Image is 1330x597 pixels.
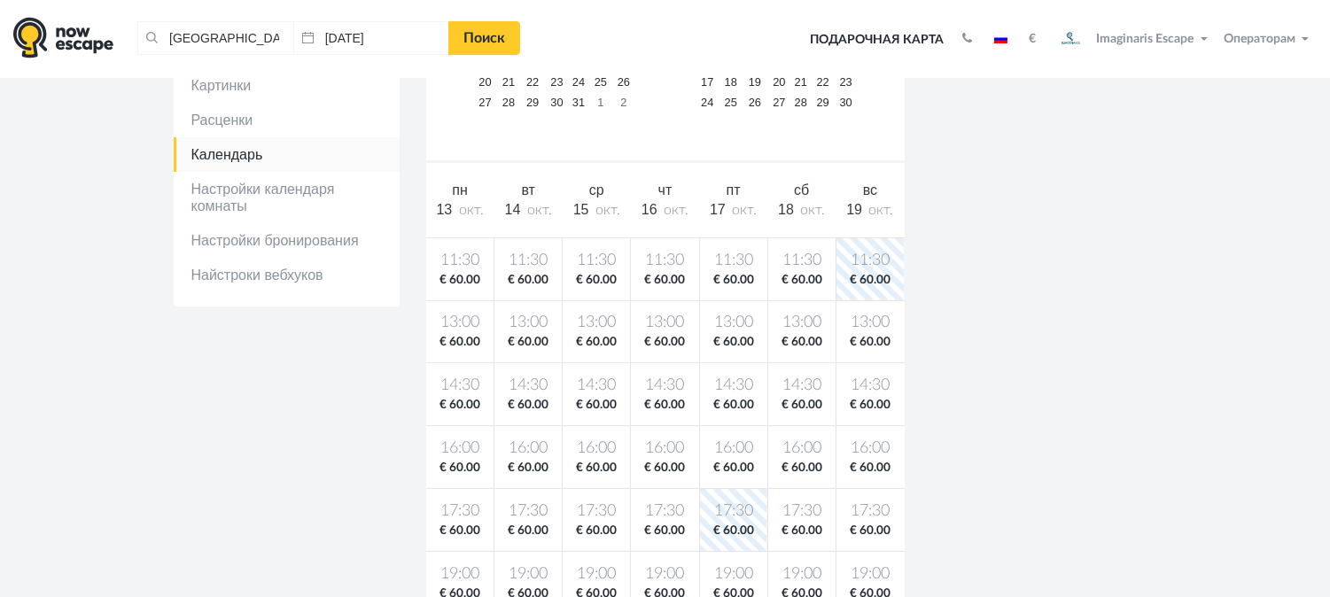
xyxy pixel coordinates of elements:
[772,523,832,539] span: € 60.00
[519,92,546,112] a: 29
[566,334,626,351] span: € 60.00
[742,72,768,92] a: 19
[498,397,558,414] span: € 60.00
[174,68,400,103] a: Картинки
[589,182,604,198] span: ср
[742,92,768,112] a: 26
[840,250,901,272] span: 11:30
[566,523,626,539] span: € 60.00
[498,272,558,289] span: € 60.00
[174,172,400,223] a: Настройки календаря комнаты
[634,397,695,414] span: € 60.00
[772,438,832,460] span: 16:00
[840,312,901,334] span: 13:00
[840,397,901,414] span: € 60.00
[768,72,790,92] a: 20
[519,72,546,92] a: 22
[498,500,558,523] span: 17:30
[174,223,400,258] a: Настройки бронирования
[835,92,858,112] a: 30
[634,563,695,585] span: 19:00
[840,563,901,585] span: 19:00
[704,563,764,585] span: 19:00
[566,375,626,397] span: 14:30
[595,203,620,217] span: окт.
[835,72,858,92] a: 23
[710,202,726,217] span: 17
[994,35,1007,43] img: ru.jpg
[704,438,764,460] span: 16:00
[704,375,764,397] span: 14:30
[768,92,790,112] a: 27
[704,500,764,523] span: 17:30
[772,397,832,414] span: € 60.00
[664,203,688,217] span: окт.
[794,182,809,198] span: сб
[498,523,558,539] span: € 60.00
[436,202,452,217] span: 13
[498,250,558,272] span: 11:30
[430,438,491,460] span: 16:00
[840,500,901,523] span: 17:30
[1049,21,1216,57] button: Imaginaris Escape
[573,202,589,217] span: 15
[566,397,626,414] span: € 60.00
[566,312,626,334] span: 13:00
[1029,33,1036,45] strong: €
[498,334,558,351] span: € 60.00
[430,500,491,523] span: 17:30
[704,460,764,477] span: € 60.00
[566,250,626,272] span: 11:30
[812,72,835,92] a: 22
[634,523,695,539] span: € 60.00
[566,500,626,523] span: 17:30
[566,438,626,460] span: 16:00
[568,92,589,112] a: 31
[790,72,812,92] a: 21
[566,460,626,477] span: € 60.00
[772,500,832,523] span: 17:30
[704,250,764,272] span: 11:30
[505,202,521,217] span: 14
[642,202,657,217] span: 16
[566,563,626,585] span: 19:00
[430,312,491,334] span: 13:00
[546,72,568,92] a: 23
[174,137,400,172] a: Календарь
[137,21,293,55] input: Город или название квеста
[1020,30,1045,48] button: €
[546,92,568,112] a: 30
[840,460,901,477] span: € 60.00
[869,203,894,217] span: окт.
[704,334,764,351] span: € 60.00
[521,182,534,198] span: вт
[472,92,497,112] a: 27
[498,72,520,92] a: 21
[772,563,832,585] span: 19:00
[430,375,491,397] span: 14:30
[704,523,764,539] span: € 60.00
[430,272,491,289] span: € 60.00
[589,92,612,112] a: 1
[498,438,558,460] span: 16:00
[790,92,812,112] a: 28
[1097,29,1194,45] span: Imaginaris Escape
[174,258,400,292] a: Найстроки вебхуков
[695,92,719,112] a: 24
[430,250,491,272] span: 11:30
[566,272,626,289] span: € 60.00
[452,182,468,198] span: пн
[498,375,558,397] span: 14:30
[13,17,113,58] img: logo
[612,92,635,112] a: 2
[498,312,558,334] span: 13:00
[695,72,719,92] a: 17
[772,312,832,334] span: 13:00
[634,375,695,397] span: 14:30
[840,438,901,460] span: 16:00
[498,460,558,477] span: € 60.00
[430,563,491,585] span: 19:00
[1219,30,1317,48] button: Операторам
[1224,33,1295,45] span: Операторам
[634,272,695,289] span: € 60.00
